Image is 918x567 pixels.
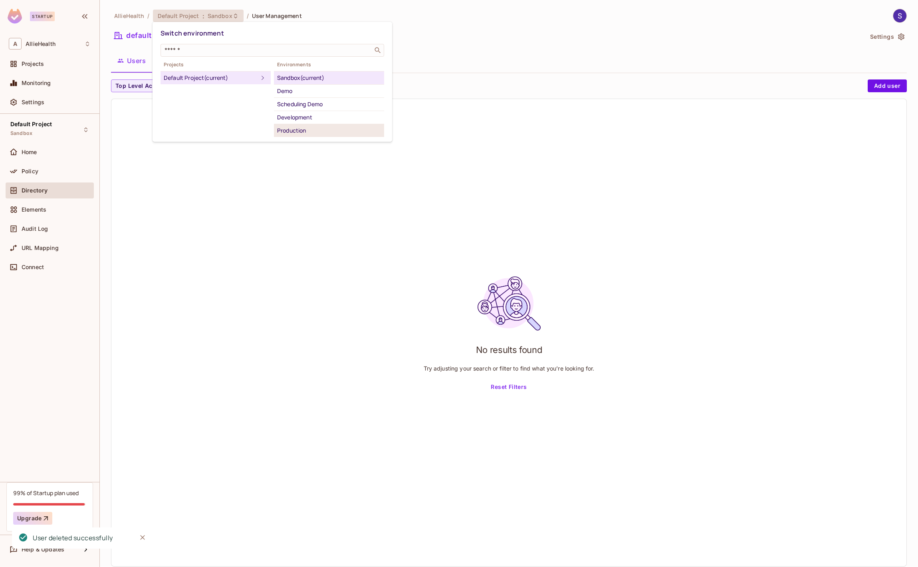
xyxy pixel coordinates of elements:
div: Scheduling Demo [277,99,381,109]
div: Production [277,126,381,135]
span: Environments [274,61,384,68]
span: Projects [161,61,271,68]
div: Default Project (current) [164,73,258,83]
button: Close [137,531,149,543]
div: Sandbox (current) [277,73,381,83]
span: Switch environment [161,29,224,38]
div: Demo [277,86,381,96]
div: Development [277,113,381,122]
div: User deleted successfully [33,533,113,543]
